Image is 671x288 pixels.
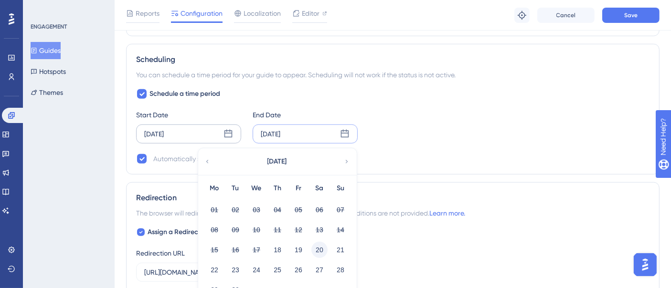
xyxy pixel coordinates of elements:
[31,42,61,59] button: Guides
[136,69,650,81] div: You can schedule a time period for your guide to appear. Scheduling will not work if the status i...
[136,109,241,121] div: Start Date
[31,63,66,80] button: Hotspots
[148,226,223,238] span: Assign a Redirection URL
[556,11,576,19] span: Cancel
[136,8,160,19] span: Reports
[290,202,307,218] button: 05
[288,183,309,194] div: Fr
[248,222,265,238] button: 10
[631,250,660,279] iframe: UserGuiding AI Assistant Launcher
[206,242,223,258] button: 15
[267,183,288,194] div: Th
[227,242,244,258] button: 16
[269,242,286,258] button: 18
[31,84,63,101] button: Themes
[206,262,223,278] button: 22
[332,242,349,258] button: 21
[149,88,220,100] span: Schedule a time period
[136,207,465,219] span: The browser will redirect to the “Redirection URL” when the Targeting Conditions are not provided.
[269,202,286,218] button: 04
[248,242,265,258] button: 17
[227,222,244,238] button: 09
[624,11,638,19] span: Save
[269,222,286,238] button: 11
[153,153,350,165] div: Automatically set as “Inactive” when the scheduled period is over.
[31,23,67,31] div: ENGAGEMENT
[332,222,349,238] button: 14
[429,209,465,217] a: Learn more.
[206,202,223,218] button: 01
[537,8,595,23] button: Cancel
[311,242,328,258] button: 20
[181,8,223,19] span: Configuration
[311,262,328,278] button: 27
[227,262,244,278] button: 23
[261,128,280,140] div: [DATE]
[22,2,60,14] span: Need Help?
[204,183,225,194] div: Mo
[290,262,307,278] button: 26
[225,183,246,194] div: Tu
[248,202,265,218] button: 03
[290,222,307,238] button: 12
[330,183,351,194] div: Su
[332,262,349,278] button: 28
[602,8,660,23] button: Save
[136,247,185,259] div: Redirection URL
[309,183,330,194] div: Sa
[267,156,287,167] span: [DATE]
[311,202,328,218] button: 06
[311,222,328,238] button: 13
[144,128,164,140] div: [DATE]
[302,8,320,19] span: Editor
[253,109,358,121] div: End Date
[269,262,286,278] button: 25
[332,202,349,218] button: 07
[206,222,223,238] button: 08
[290,242,307,258] button: 19
[227,202,244,218] button: 02
[144,267,298,278] input: https://www.example.com/
[246,183,267,194] div: We
[244,8,281,19] span: Localization
[136,54,650,65] div: Scheduling
[229,152,325,171] button: [DATE]
[136,192,650,204] div: Redirection
[248,262,265,278] button: 24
